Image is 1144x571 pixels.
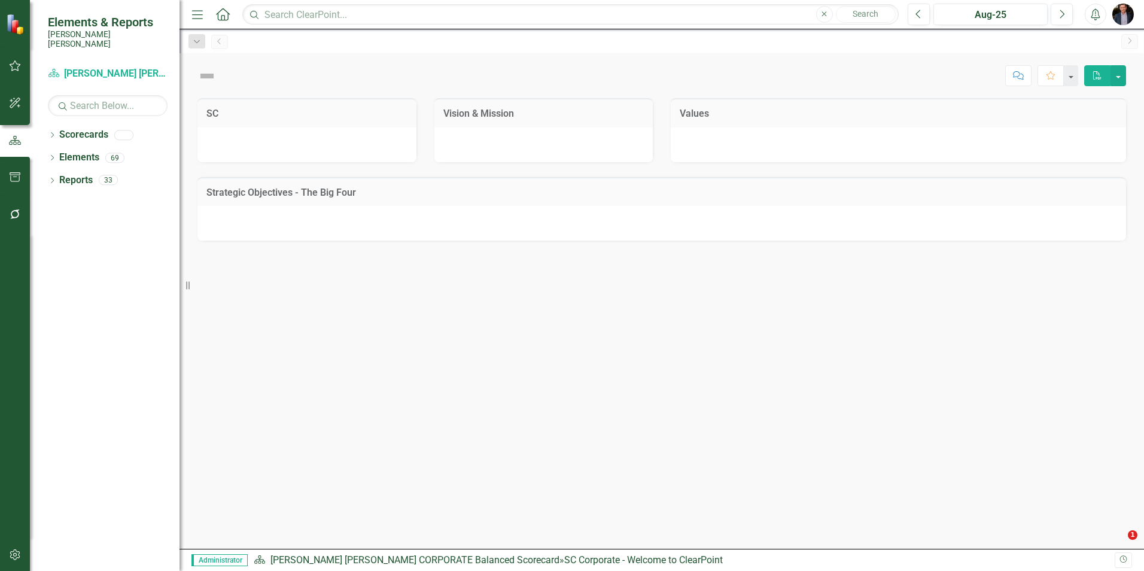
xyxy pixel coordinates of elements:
div: 33 [99,175,118,186]
div: SC Corporate - Welcome to ClearPoint [564,554,723,566]
a: Elements [59,151,99,165]
div: » [254,554,1115,567]
h3: Values [680,108,1117,119]
small: [PERSON_NAME] [PERSON_NAME] [48,29,168,49]
button: Aug-25 [933,4,1048,25]
span: Administrator [191,554,248,566]
h3: Strategic Objectives - The Big Four [206,187,1117,198]
a: Scorecards [59,128,108,142]
a: Reports [59,174,93,187]
button: Search [836,6,896,23]
span: Search [853,9,878,19]
h3: SC [206,108,407,119]
img: ClearPoint Strategy [6,14,27,35]
span: Elements & Reports [48,15,168,29]
input: Search Below... [48,95,168,116]
img: Chris Amodeo [1112,4,1134,25]
img: Not Defined [197,66,217,86]
div: 69 [105,153,124,163]
input: Search ClearPoint... [242,4,899,25]
a: [PERSON_NAME] [PERSON_NAME] CORPORATE Balanced Scorecard [270,554,559,566]
iframe: Intercom live chat [1103,530,1132,559]
div: Aug-25 [938,8,1043,22]
span: 1 [1128,530,1137,540]
a: [PERSON_NAME] [PERSON_NAME] CORPORATE Balanced Scorecard [48,67,168,81]
h3: Vision & Mission [443,108,644,119]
